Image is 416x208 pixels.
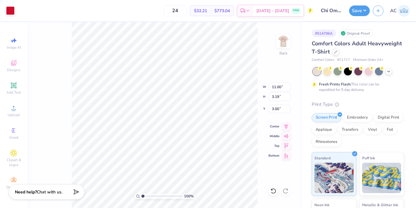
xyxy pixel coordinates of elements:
[8,113,20,117] span: Upload
[312,40,402,55] span: Comfort Colors Adult Heavyweight T-Shirt
[338,125,362,134] div: Transfers
[256,8,289,14] span: [DATE] - [DATE]
[374,113,403,122] div: Digital Print
[339,29,373,37] div: Original Proof
[314,163,354,193] img: Standard
[269,124,279,129] span: Center
[7,45,21,50] span: Image AI
[312,137,341,147] div: Rhinestones
[312,125,336,134] div: Applique
[362,202,398,208] span: Metallic & Glitter Ink
[353,57,383,63] span: Minimum Order: 24 +
[184,193,194,199] span: 100 %
[214,8,230,14] span: $773.04
[362,163,401,193] img: Puff Ink
[15,189,37,195] strong: Need help?
[293,9,299,13] span: FREE
[319,82,351,87] strong: Fresh Prints Flash:
[7,68,20,72] span: Designs
[269,144,279,148] span: Top
[3,158,24,167] span: Clipart & logos
[269,134,279,138] span: Middle
[390,7,397,14] span: AC
[9,135,19,140] span: Greek
[6,185,21,190] span: Decorate
[364,125,381,134] div: Vinyl
[398,5,410,17] img: Ashleigh Chapin
[312,29,336,37] div: # 514796A
[383,125,397,134] div: Foil
[362,155,375,161] span: Puff Ink
[37,189,62,195] span: Chat with us.
[316,5,346,17] input: Untitled Design
[277,35,289,47] img: Back
[312,113,341,122] div: Screen Print
[319,81,394,92] div: This color can be expedited for 5 day delivery.
[349,5,370,16] button: Save
[194,8,207,14] span: $32.21
[343,113,372,122] div: Embroidery
[314,155,331,161] span: Standard
[312,101,404,108] div: Print Type
[314,202,329,208] span: Neon Ink
[163,5,187,16] input: – –
[269,154,279,158] span: Bottom
[390,5,410,17] a: AC
[337,57,350,63] span: # C1717
[312,57,334,63] span: Comfort Colors
[279,50,287,56] div: Back
[6,90,21,95] span: Add Text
